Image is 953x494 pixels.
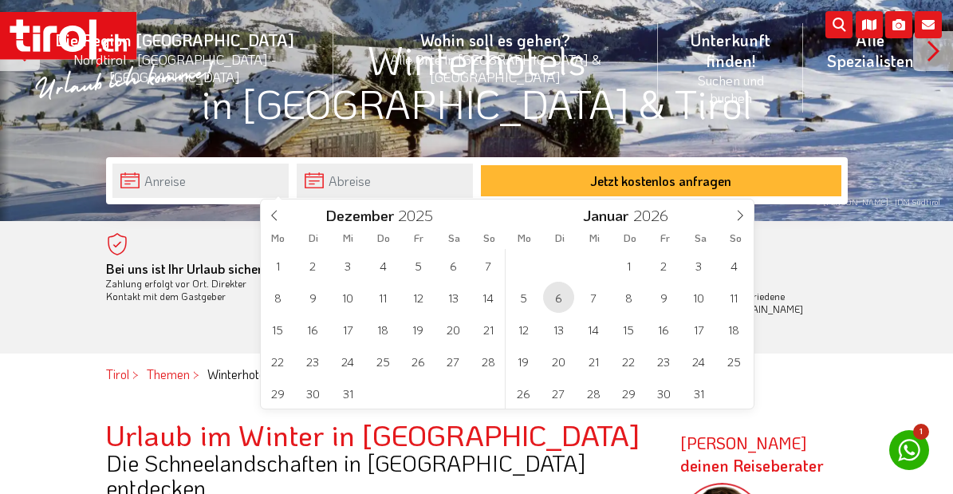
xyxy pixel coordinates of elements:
span: Dezember 20, 2025 [438,314,469,345]
div: Zahlung erfolgt vor Ort. Direkter Kontakt mit dem Gastgeber [106,263,268,303]
span: Dezember 10, 2025 [333,282,364,313]
span: Dezember 23, 2025 [297,346,329,377]
button: Jetzt kostenlos anfragen [481,165,841,196]
span: Januar 12, 2026 [508,314,539,345]
span: Dezember 17, 2025 [333,314,364,345]
span: Januar 22, 2026 [613,346,644,377]
span: Januar 21, 2026 [578,346,609,377]
span: Di [542,233,577,243]
a: Alle Spezialisten [803,12,937,89]
span: Dezember 9, 2025 [297,282,329,313]
span: Dezember 14, 2025 [473,282,504,313]
span: Mo [261,233,296,243]
span: Dezember 12, 2025 [403,282,434,313]
span: So [471,233,506,243]
span: Januar 23, 2026 [648,346,679,377]
a: Wohin soll es gehen?Alle Orte in [GEOGRAPHIC_DATA] & [GEOGRAPHIC_DATA] [333,12,658,103]
a: Die Region [GEOGRAPHIC_DATA]Nordtirol - [GEOGRAPHIC_DATA] - [GEOGRAPHIC_DATA] [16,12,333,103]
span: Dezember 7, 2025 [473,250,504,281]
small: Alle Orte in [GEOGRAPHIC_DATA] & [GEOGRAPHIC_DATA] [352,50,639,85]
span: Dezember 19, 2025 [403,314,434,345]
span: Sa [436,233,471,243]
span: Januar 10, 2026 [683,282,715,313]
span: Januar 16, 2026 [648,314,679,345]
span: Dezember 4, 2025 [368,250,399,281]
a: Themen [147,366,190,382]
small: Nordtirol - [GEOGRAPHIC_DATA] - [GEOGRAPHIC_DATA] [35,50,314,85]
a: Unterkunft finden!Suchen und buchen [658,12,804,124]
i: Kontakt [915,11,942,38]
span: Dezember 25, 2025 [368,346,399,377]
span: Januar 18, 2026 [719,314,750,345]
span: 1 [913,424,929,440]
span: Dezember 27, 2025 [438,346,469,377]
span: Januar 19, 2026 [508,346,539,377]
span: Dezember 1, 2025 [262,250,293,281]
span: Januar 24, 2026 [683,346,715,377]
span: Dezember 18, 2025 [368,314,399,345]
span: Mi [577,233,612,243]
span: Dezember 8, 2025 [262,282,293,313]
span: Januar 29, 2026 [613,377,644,409]
span: Januar 26, 2026 [508,377,539,409]
strong: [PERSON_NAME] [680,433,824,476]
span: Di [296,233,331,243]
span: Januar 27, 2026 [543,377,574,409]
input: Abreise [297,164,473,198]
span: Januar 9, 2026 [648,282,679,313]
span: Januar 8, 2026 [613,282,644,313]
i: Karte öffnen [856,11,883,38]
input: Year [394,205,447,225]
span: deinen Reiseberater [680,455,824,476]
span: Dezember 11, 2025 [368,282,399,313]
span: Januar 25, 2026 [719,346,750,377]
input: Anreise [112,164,289,198]
span: Dezember 22, 2025 [262,346,293,377]
span: Januar 28, 2026 [578,377,609,409]
a: 1 [889,430,929,470]
span: Dezember 29, 2025 [262,377,293,409]
span: Do [366,233,401,243]
span: Januar 3, 2026 [683,250,715,281]
span: Januar 17, 2026 [683,314,715,345]
span: Mo [507,233,542,243]
span: Do [612,233,648,243]
span: Januar 11, 2026 [719,282,750,313]
span: Januar 5, 2026 [508,282,539,313]
span: Januar 15, 2026 [613,314,644,345]
span: Januar [583,208,628,223]
span: Dezember 16, 2025 [297,314,329,345]
span: Dezember [325,208,394,223]
input: Year [628,205,681,225]
span: Dezember 15, 2025 [262,314,293,345]
span: Dezember 24, 2025 [333,346,364,377]
span: Dezember 5, 2025 [403,250,434,281]
span: Sa [683,233,718,243]
span: Januar 7, 2026 [578,282,609,313]
em: Winterhotels [207,366,274,382]
span: Dezember 3, 2025 [333,250,364,281]
span: Dezember 6, 2025 [438,250,469,281]
i: Fotogalerie [885,11,912,38]
span: Januar 6, 2026 [543,282,574,313]
span: Januar 20, 2026 [543,346,574,377]
span: So [718,233,753,243]
span: Dezember 30, 2025 [297,377,329,409]
span: Dezember 28, 2025 [473,346,504,377]
span: Dezember 26, 2025 [403,346,434,377]
span: Fr [648,233,683,243]
span: Januar 30, 2026 [648,377,679,409]
span: Dezember 31, 2025 [333,377,364,409]
h2: Urlaub im Winter in [GEOGRAPHIC_DATA] [106,419,656,451]
span: Januar 14, 2026 [578,314,609,345]
span: Januar 13, 2026 [543,314,574,345]
span: Mi [331,233,366,243]
span: Januar 2, 2026 [648,250,679,281]
b: Bei uns ist Ihr Urlaub sicher [106,260,262,277]
span: Dezember 2, 2025 [297,250,329,281]
span: Dezember 21, 2025 [473,314,504,345]
span: Fr [401,233,436,243]
small: Suchen und buchen [677,71,785,106]
span: Dezember 13, 2025 [438,282,469,313]
span: Januar 31, 2026 [683,377,715,409]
